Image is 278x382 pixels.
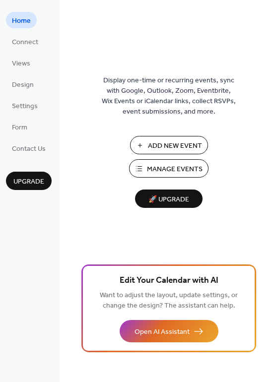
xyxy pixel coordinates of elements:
[6,140,52,156] a: Contact Us
[130,136,208,154] button: Add New Event
[6,119,33,135] a: Form
[100,289,238,313] span: Want to adjust the layout, update settings, or change the design? The assistant can help.
[12,80,34,90] span: Design
[12,37,38,48] span: Connect
[6,12,37,28] a: Home
[12,123,27,133] span: Form
[120,274,218,288] span: Edit Your Calendar with AI
[120,320,218,342] button: Open AI Assistant
[148,141,202,151] span: Add New Event
[147,164,203,175] span: Manage Events
[102,75,236,117] span: Display one-time or recurring events, sync with Google, Outlook, Zoom, Eventbrite, Wix Events or ...
[12,144,46,154] span: Contact Us
[135,327,190,337] span: Open AI Assistant
[129,159,208,178] button: Manage Events
[141,193,197,206] span: 🚀 Upgrade
[12,101,38,112] span: Settings
[135,190,203,208] button: 🚀 Upgrade
[12,59,30,69] span: Views
[6,76,40,92] a: Design
[6,33,44,50] a: Connect
[13,177,44,187] span: Upgrade
[6,55,36,71] a: Views
[12,16,31,26] span: Home
[6,97,44,114] a: Settings
[6,172,52,190] button: Upgrade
